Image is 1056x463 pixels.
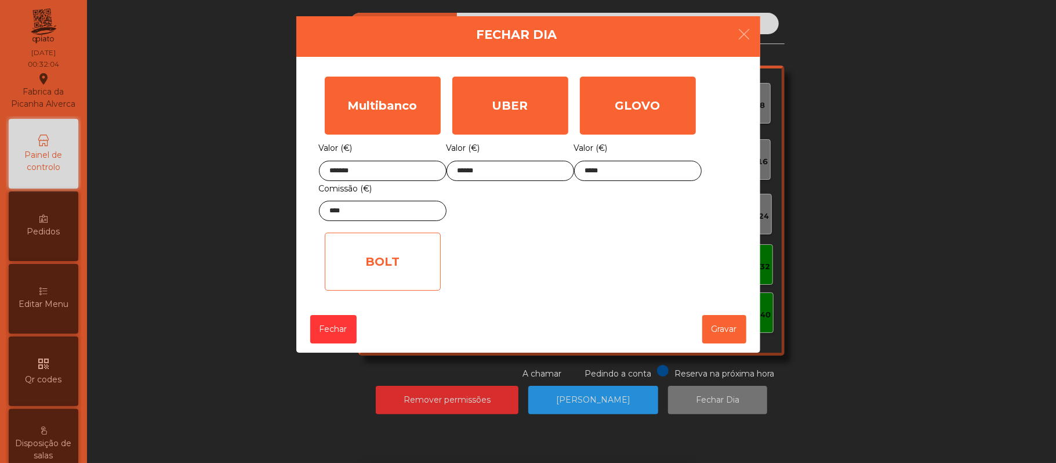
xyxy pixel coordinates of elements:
label: Valor (€) [574,140,608,156]
button: Fechar [310,315,357,343]
div: Multibanco [325,77,441,135]
div: GLOVO [580,77,696,135]
div: BOLT [325,233,441,291]
h4: Fechar Dia [476,26,557,44]
label: Valor (€) [319,140,353,156]
div: UBER [452,77,568,135]
button: Gravar [702,315,746,343]
label: Comissão (€) [319,181,372,197]
label: Valor (€) [447,140,480,156]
